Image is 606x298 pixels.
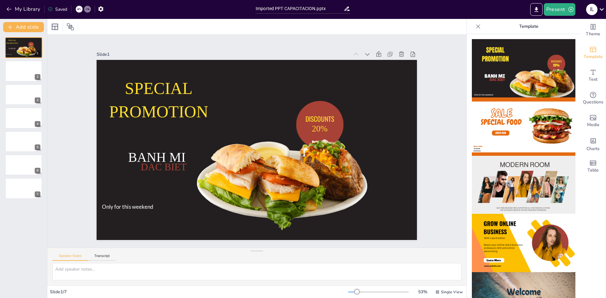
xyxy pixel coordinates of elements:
[256,4,344,13] input: Insert title
[483,19,574,34] p: Template
[586,3,597,16] button: I L
[589,76,597,83] span: Text
[587,167,599,174] span: Table
[580,19,606,42] div: Change the overall theme
[50,22,60,32] div: Layout
[5,131,42,152] div: 5
[35,121,40,127] div: 4
[35,191,40,197] div: 7
[137,125,184,149] span: DAC BIET
[415,289,430,295] div: 53 %
[130,6,372,90] div: Slide 1
[127,110,187,142] span: BANH MI
[544,3,575,16] button: Present
[580,64,606,87] div: Add text boxes
[441,289,463,295] span: Single View
[587,121,599,128] span: Media
[586,31,600,38] span: Theme
[5,4,43,14] button: My Library
[35,74,40,80] div: 2
[472,97,575,156] img: thumb-2.png
[3,22,44,32] button: Add slide
[67,23,74,31] span: Position
[584,53,603,60] span: Template
[35,97,40,103] div: 3
[5,108,42,128] div: 4
[5,84,42,105] div: 3
[35,50,40,56] div: 1
[5,178,42,199] div: 7
[583,99,603,106] span: Questions
[580,155,606,178] div: Add a table
[5,37,42,58] div: 1
[6,54,12,55] span: Only for this weekend
[123,42,223,107] span: SPECIAL PROMOTION
[472,156,575,214] img: thumb-3.png
[10,49,15,50] span: DAC BIET
[580,110,606,132] div: Add images, graphics, shapes or video
[530,3,543,16] button: Export to PowerPoint
[9,48,15,49] span: BANH MI
[472,39,575,97] img: thumb-1.png
[586,4,597,15] div: I L
[35,144,40,150] div: 5
[5,61,42,81] div: 2
[580,132,606,155] div: Add charts and graphs
[88,153,139,175] span: Only for this weekend
[5,155,42,175] div: 6
[48,6,67,12] div: Saved
[472,214,575,272] img: thumb-4.png
[580,87,606,110] div: Get real-time input from your audience
[35,168,40,173] div: 6
[580,42,606,64] div: Add ready made slides
[50,289,348,295] div: Slide 1 / 7
[52,254,88,261] button: Speaker Notes
[586,145,600,152] span: Charts
[7,39,18,44] span: SPECIAL PROMOTION
[88,254,116,261] button: Transcript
